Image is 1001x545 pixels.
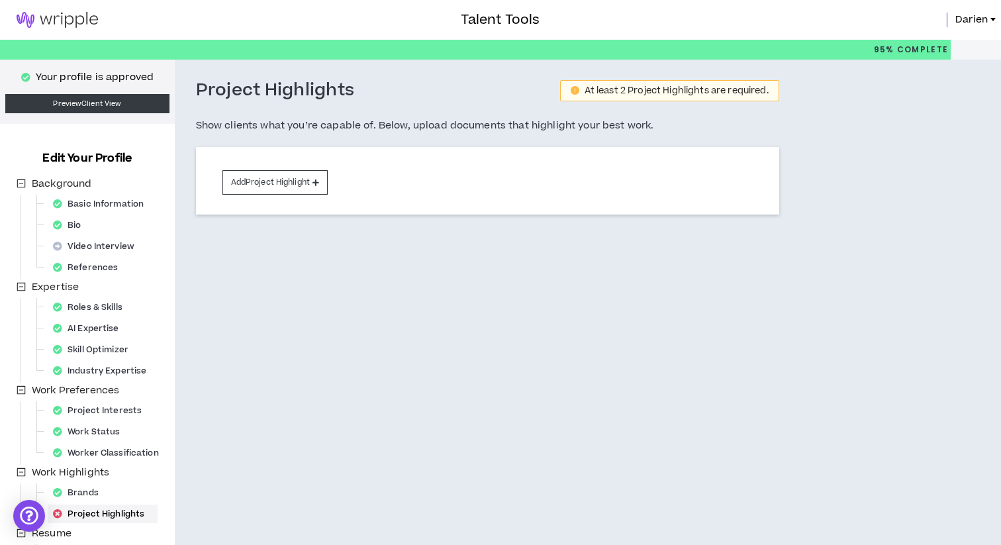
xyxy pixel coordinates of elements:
div: AI Expertise [48,319,132,338]
div: Worker Classification [48,444,172,462]
span: minus-square [17,385,26,395]
h3: Edit Your Profile [37,150,137,166]
span: minus-square [17,528,26,538]
span: minus-square [17,179,26,188]
div: Project Interests [48,401,155,420]
div: Video Interview [48,237,148,256]
span: exclamation-circle [571,86,579,95]
div: Open Intercom Messenger [13,500,45,532]
span: Complete [894,44,949,56]
h5: Show clients what you’re capable of. Below, upload documents that highlight your best work. [196,118,779,134]
span: Resume [29,526,74,542]
div: At least 2 Project Highlights are required. [585,86,769,95]
span: Expertise [29,279,81,295]
div: References [48,258,131,277]
div: Project Highlights [48,505,158,523]
span: Resume [32,526,71,540]
span: Work Highlights [32,466,109,479]
div: Basic Information [48,195,157,213]
span: Work Preferences [32,383,119,397]
p: 95% [874,40,949,60]
div: Work Status [48,422,133,441]
span: Work Highlights [29,465,112,481]
h3: Talent Tools [461,10,540,30]
div: Roles & Skills [48,298,136,317]
span: minus-square [17,282,26,291]
h3: Project Highlights [196,79,355,102]
span: Expertise [32,280,79,294]
div: Bio [48,216,95,234]
span: Background [29,176,94,192]
span: Background [32,177,91,191]
button: AddProject Highlight [222,170,328,195]
a: PreviewClient View [5,94,169,113]
span: Work Preferences [29,383,122,399]
div: Skill Optimizer [48,340,142,359]
span: minus-square [17,468,26,477]
div: Industry Expertise [48,362,160,380]
p: Your profile is approved [36,70,154,85]
div: Brands [48,483,112,502]
span: Darien [955,13,988,27]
